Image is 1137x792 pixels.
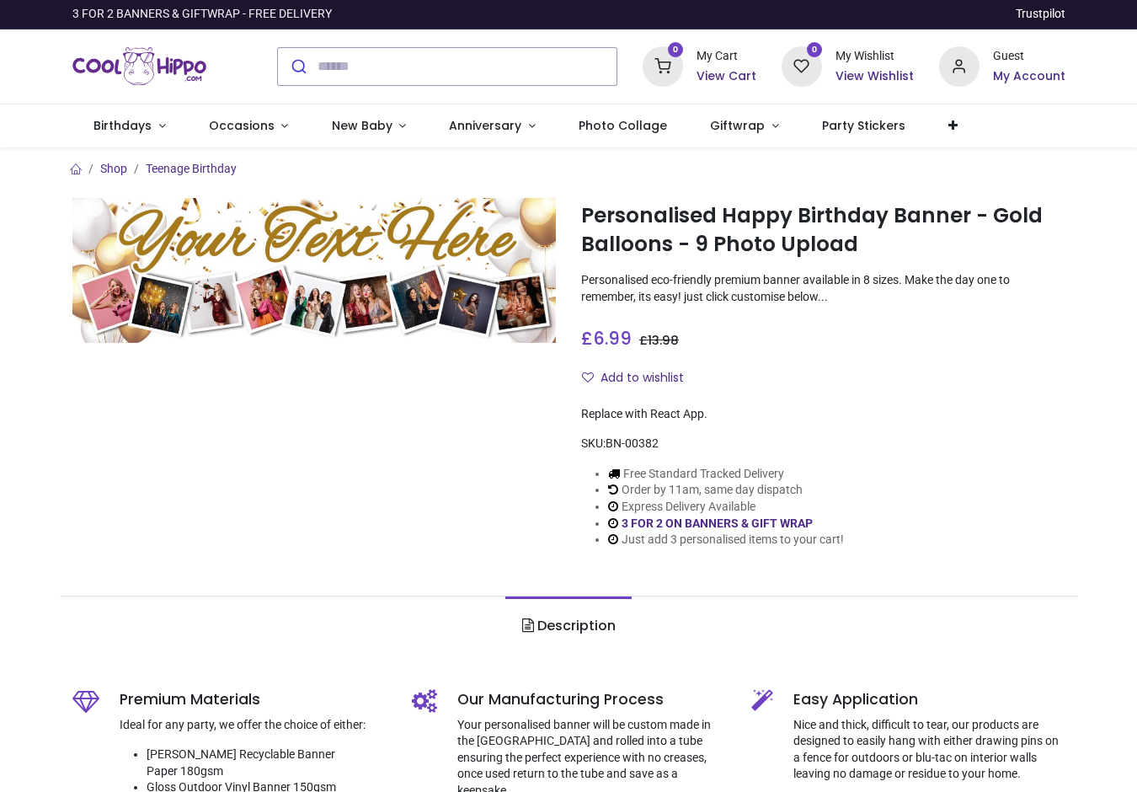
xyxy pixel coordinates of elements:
[606,436,659,450] span: BN-00382
[608,499,844,516] li: Express Delivery Available
[310,104,428,148] a: New Baby
[689,104,801,148] a: Giftwrap
[579,117,667,134] span: Photo Collage
[648,332,679,349] span: 13.98
[608,482,844,499] li: Order by 11am, same day dispatch
[643,58,683,72] a: 0
[146,162,237,175] a: Teenage Birthday
[147,747,387,779] li: [PERSON_NAME] Recyclable Banner Paper 180gsm
[593,326,632,351] span: 6.99
[332,117,392,134] span: New Baby
[187,104,310,148] a: Occasions
[697,48,756,65] div: My Cart
[120,717,387,734] p: Ideal for any party, we offer the choice of either:
[1016,6,1065,23] a: Trustpilot
[100,162,127,175] a: Shop
[608,466,844,483] li: Free Standard Tracked Delivery
[72,198,557,343] img: Personalised Happy Birthday Banner - Gold Balloons - 9 Photo Upload
[581,436,1065,452] div: SKU:
[697,68,756,85] a: View Cart
[782,58,822,72] a: 0
[793,689,1065,710] h5: Easy Application
[505,597,631,656] a: Description
[993,48,1065,65] div: Guest
[209,117,275,134] span: Occasions
[581,364,698,393] button: Add to wishlistAdd to wishlist
[622,516,813,530] a: 3 FOR 2 ON BANNERS & GIFT WRAP
[993,68,1065,85] a: My Account
[581,272,1065,305] p: Personalised eco-friendly premium banner available in 8 sizes. Make the day one to remember, its ...
[581,326,632,351] span: £
[278,48,318,85] button: Submit
[835,48,914,65] div: My Wishlist
[639,332,679,349] span: £
[807,42,823,58] sup: 0
[449,117,521,134] span: Anniversary
[582,372,594,383] i: Add to wishlist
[822,117,905,134] span: Party Stickers
[668,42,684,58] sup: 0
[457,689,726,710] h5: Our Manufacturing Process
[120,689,387,710] h5: Premium Materials
[72,6,332,23] div: 3 FOR 2 BANNERS & GIFTWRAP - FREE DELIVERY
[72,43,207,90] img: Cool Hippo
[835,68,914,85] a: View Wishlist
[793,717,1065,783] p: Nice and thick, difficult to tear, our products are designed to easily hang with either drawing p...
[72,104,188,148] a: Birthdays
[428,104,558,148] a: Anniversary
[93,117,152,134] span: Birthdays
[581,406,1065,423] div: Replace with React App.
[608,532,844,549] li: Just add 3 personalised items to your cart!
[72,43,207,90] a: Logo of Cool Hippo
[710,117,765,134] span: Giftwrap
[581,201,1065,260] h1: Personalised Happy Birthday Banner - Gold Balloons - 9 Photo Upload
